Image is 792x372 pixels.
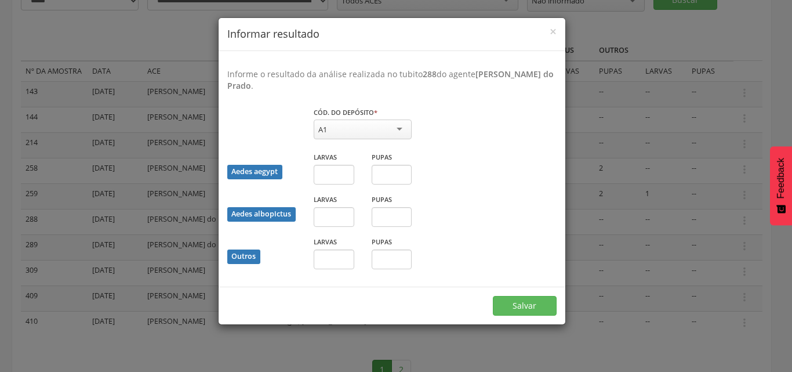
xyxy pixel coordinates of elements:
p: Informe o resultado da análise realizada no tubito do agente . [227,68,557,92]
div: A1 [318,124,327,135]
label: Larvas [314,153,337,162]
div: Outros [227,250,260,264]
label: Pupas [372,237,392,247]
span: × [550,23,557,39]
button: Salvar [493,296,557,316]
h4: Informar resultado [227,27,557,42]
label: Cód. do depósito [314,108,377,117]
b: [PERSON_NAME] do Prado [227,68,554,91]
span: Feedback [776,158,786,198]
div: Aedes albopictus [227,207,296,222]
b: 288 [423,68,437,80]
label: Pupas [372,153,392,162]
label: Larvas [314,237,337,247]
label: Larvas [314,195,337,204]
label: Pupas [372,195,392,204]
div: Aedes aegypt [227,165,282,179]
button: Close [550,26,557,38]
button: Feedback - Mostrar pesquisa [770,146,792,225]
